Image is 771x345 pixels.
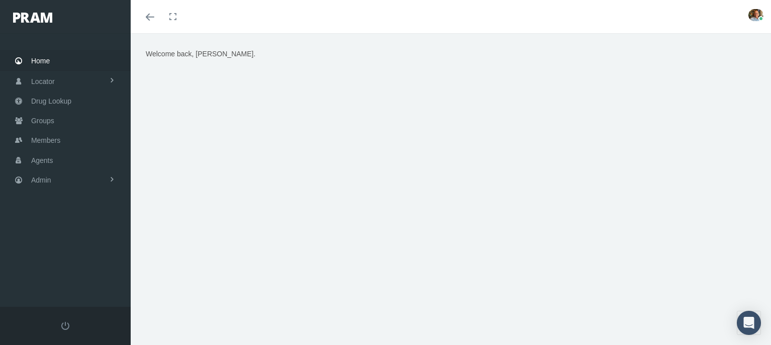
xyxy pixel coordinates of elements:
[31,131,60,150] span: Members
[31,151,53,170] span: Agents
[31,92,71,111] span: Drug Lookup
[748,9,763,21] img: S_Profile_Picture_15241.jpg
[31,72,55,91] span: Locator
[146,50,255,58] span: Welcome back, [PERSON_NAME].
[13,13,52,23] img: PRAM_20_x_78.png
[31,170,51,190] span: Admin
[737,311,761,335] div: Open Intercom Messenger
[31,111,54,130] span: Groups
[31,51,50,70] span: Home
